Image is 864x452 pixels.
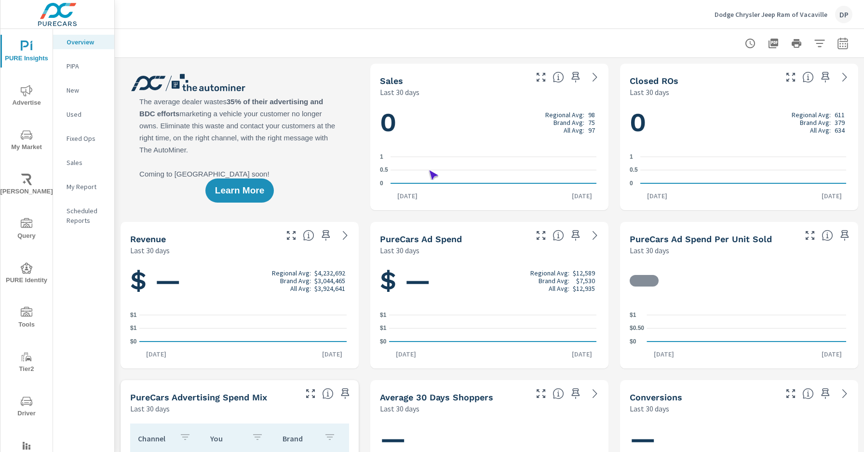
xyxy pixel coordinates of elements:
[215,186,264,195] span: Learn More
[630,167,638,174] text: 0.5
[380,245,419,256] p: Last 30 days
[3,307,50,330] span: Tools
[835,6,852,23] div: DP
[553,119,584,126] p: Brand Avg:
[533,69,549,85] button: Make Fullscreen
[573,285,595,292] p: $12,935
[130,245,170,256] p: Last 30 days
[67,206,107,225] p: Scheduled Reports
[630,106,849,139] h1: 0
[587,386,603,401] a: See more details in report
[630,76,678,86] h5: Closed ROs
[315,349,349,359] p: [DATE]
[837,386,852,401] a: See more details in report
[210,434,244,443] p: You
[67,182,107,192] p: My Report
[835,119,845,126] p: 379
[815,349,849,359] p: [DATE]
[565,191,599,201] p: [DATE]
[3,174,50,197] span: [PERSON_NAME]
[337,386,353,401] span: Save this to your personalized report
[630,153,633,160] text: 1
[588,119,595,126] p: 75
[283,434,316,443] p: Brand
[67,110,107,119] p: Used
[67,37,107,47] p: Overview
[792,111,831,119] p: Regional Avg:
[549,285,569,292] p: All Avg:
[815,191,849,201] p: [DATE]
[53,83,114,97] div: New
[53,35,114,49] div: Overview
[380,167,388,174] text: 0.5
[67,85,107,95] p: New
[640,191,674,201] p: [DATE]
[283,228,299,243] button: Make Fullscreen
[530,269,569,277] p: Regional Avg:
[833,34,852,53] button: Select Date Range
[587,228,603,243] a: See more details in report
[3,262,50,286] span: PURE Identity
[553,230,564,241] span: Total cost of media for all PureCars channels for the selected dealership group over the selected...
[303,230,314,241] span: Total sales revenue over the selected date range. [Source: This data is sourced from the dealer’s...
[380,153,383,160] text: 1
[568,386,583,401] span: Save this to your personalized report
[337,228,353,243] a: See more details in report
[3,351,50,375] span: Tier2
[630,245,669,256] p: Last 30 days
[380,325,387,332] text: $1
[380,106,599,139] h1: 0
[130,234,166,244] h5: Revenue
[545,111,584,119] p: Regional Avg:
[630,325,644,332] text: $0.50
[380,392,493,402] h5: Average 30 Days Shoppers
[380,264,599,297] h1: $ —
[564,126,584,134] p: All Avg:
[380,180,383,187] text: 0
[138,434,172,443] p: Channel
[588,111,595,119] p: 98
[630,86,669,98] p: Last 30 days
[314,277,345,285] p: $3,044,465
[280,277,311,285] p: Brand Avg:
[303,386,318,401] button: Make Fullscreen
[533,228,549,243] button: Make Fullscreen
[764,34,783,53] button: "Export Report to PDF"
[53,59,114,73] div: PIPA
[67,158,107,167] p: Sales
[53,179,114,194] div: My Report
[318,228,334,243] span: Save this to your personalized report
[533,386,549,401] button: Make Fullscreen
[810,34,829,53] button: Apply Filters
[380,76,403,86] h5: Sales
[205,178,274,203] button: Learn More
[835,111,845,119] p: 611
[810,126,831,134] p: All Avg:
[630,234,772,244] h5: PureCars Ad Spend Per Unit Sold
[391,191,424,201] p: [DATE]
[837,69,852,85] a: See more details in report
[818,386,833,401] span: Save this to your personalized report
[130,392,267,402] h5: PureCars Advertising Spend Mix
[130,264,349,297] h1: $ —
[130,325,137,332] text: $1
[67,134,107,143] p: Fixed Ops
[588,126,595,134] p: 97
[389,349,423,359] p: [DATE]
[837,228,852,243] span: Save this to your personalized report
[130,403,170,414] p: Last 30 days
[314,269,345,277] p: $4,232,692
[565,349,599,359] p: [DATE]
[783,69,798,85] button: Make Fullscreen
[568,228,583,243] span: Save this to your personalized report
[568,69,583,85] span: Save this to your personalized report
[802,228,818,243] button: Make Fullscreen
[802,71,814,83] span: Number of Repair Orders Closed by the selected dealership group over the selected time range. [So...
[380,403,419,414] p: Last 30 days
[53,155,114,170] div: Sales
[3,129,50,153] span: My Market
[3,396,50,419] span: Driver
[130,338,137,345] text: $0
[783,386,798,401] button: Make Fullscreen
[3,218,50,242] span: Query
